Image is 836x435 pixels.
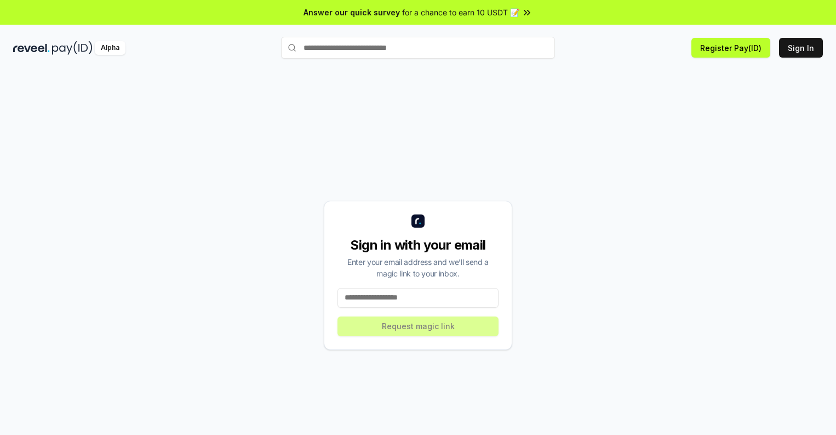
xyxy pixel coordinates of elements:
div: Alpha [95,41,125,55]
span: Answer our quick survey [304,7,400,18]
button: Register Pay(ID) [691,38,770,58]
img: pay_id [52,41,93,55]
button: Sign In [779,38,823,58]
div: Enter your email address and we’ll send a magic link to your inbox. [337,256,499,279]
img: reveel_dark [13,41,50,55]
img: logo_small [411,214,425,228]
div: Sign in with your email [337,236,499,254]
span: for a chance to earn 10 USDT 📝 [402,7,519,18]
